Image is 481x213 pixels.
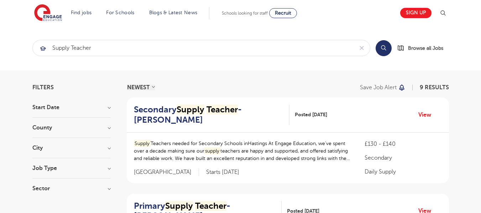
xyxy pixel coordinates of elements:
a: Blogs & Latest News [149,10,198,15]
span: [GEOGRAPHIC_DATA] [134,169,199,176]
span: 9 RESULTS [420,84,449,91]
a: For Schools [106,10,134,15]
mark: supply [204,147,221,155]
h3: Job Type [32,165,111,171]
h3: Sector [32,186,111,191]
span: Filters [32,85,54,90]
mark: Supply [165,201,193,211]
p: £130 - £140 [365,140,441,148]
span: Recruit [275,10,291,16]
h2: Secondary - [PERSON_NAME] [134,105,284,125]
mark: Teacher [195,201,226,211]
button: Save job alert [360,85,406,90]
a: View [418,110,436,119]
mark: Supply [134,140,151,147]
h3: Start Date [32,105,111,110]
a: Recruit [269,8,297,18]
a: Sign up [400,8,432,18]
p: Starts [DATE] [206,169,239,176]
h3: City [32,145,111,151]
p: Secondary [365,154,441,162]
p: Save job alert [360,85,397,90]
button: Clear [354,40,370,56]
button: Search [376,40,392,56]
a: Browse all Jobs [397,44,449,52]
span: Browse all Jobs [408,44,443,52]
img: Engage Education [34,4,62,22]
mark: Teacher [206,105,238,115]
span: Posted [DATE] [295,111,327,118]
a: SecondarySupply Teacher- [PERSON_NAME] [134,105,290,125]
div: Submit [32,40,370,56]
p: Daily Supply [365,167,441,176]
mark: Supply [177,105,204,115]
p: Teachers needed for Secondary Schools inHastings At Engage Education, we’ve spent over a decade m... [134,140,351,162]
input: Submit [33,40,354,56]
a: Find jobs [71,10,92,15]
span: Schools looking for staff [222,11,268,16]
h3: County [32,125,111,131]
